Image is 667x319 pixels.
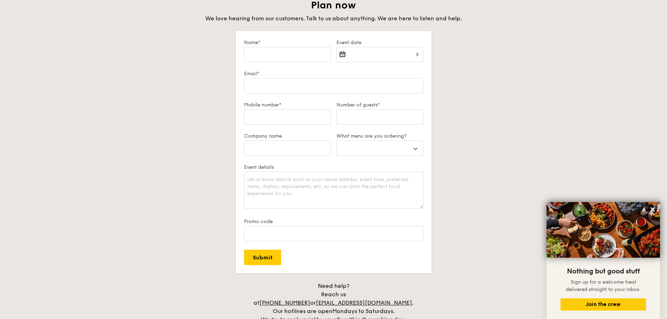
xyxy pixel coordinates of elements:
label: Name* [244,40,331,46]
label: Event date [336,40,423,46]
label: Number of guests* [336,102,423,108]
a: [EMAIL_ADDRESS][DOMAIN_NAME] [316,299,412,306]
img: DSC07876-Edit02-Large.jpeg [547,202,660,258]
span: Sign up for a welcome treat delivered straight to your inbox. [566,279,641,292]
span: Nothing but good stuff [567,267,640,276]
button: Close [647,204,658,215]
textarea: Let us know details such as your venue address, event time, preferred menu, dietary requirements,... [244,172,423,209]
input: Submit [244,250,281,265]
a: [PHONE_NUMBER] [259,299,310,306]
label: Mobile number* [244,102,331,108]
button: Join the crew [561,298,646,311]
label: Event details [244,164,423,170]
label: What menu are you ordering? [336,133,423,139]
span: We love hearing from our customers. Talk to us about anything. We are here to listen and help. [205,15,462,22]
label: Promo code [244,219,423,224]
span: Mondays to Saturdays. [332,308,395,314]
label: Company name [244,133,331,139]
label: Email* [244,71,423,77]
